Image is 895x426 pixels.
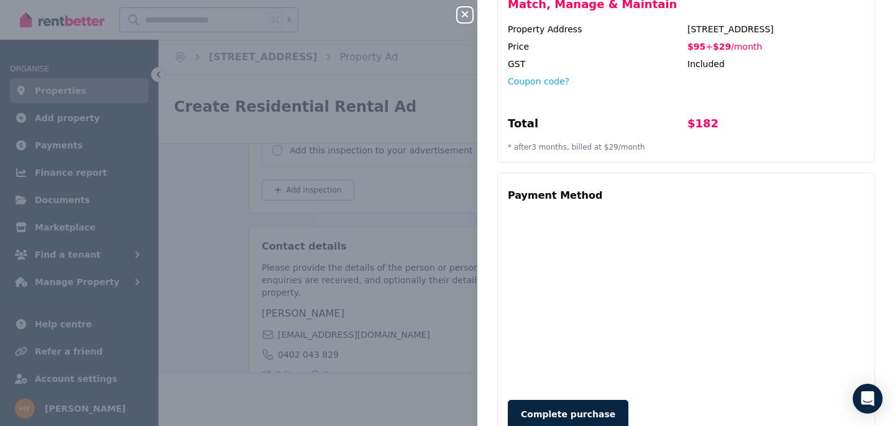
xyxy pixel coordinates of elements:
div: Open Intercom Messenger [853,384,883,414]
span: / month [731,42,762,52]
span: $29 [713,42,731,52]
iframe: Secure payment input frame [505,211,867,387]
div: GST [508,58,685,70]
div: Total [508,115,685,137]
p: * after 3 month s, billed at $29 / month [508,142,865,152]
div: Price [508,40,685,53]
div: Payment Method [508,183,602,208]
div: Included [687,58,865,70]
span: $95 [687,42,705,52]
span: + [705,42,713,52]
button: Coupon code? [508,75,569,88]
div: [STREET_ADDRESS] [687,23,865,35]
div: Property Address [508,23,685,35]
div: $182 [687,115,865,137]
